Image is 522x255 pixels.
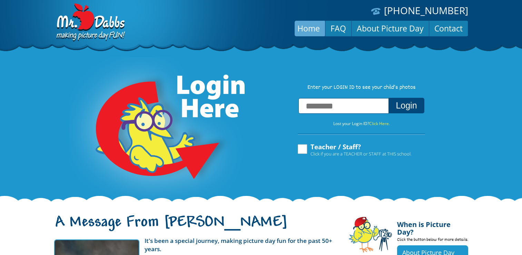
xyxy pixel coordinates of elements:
[69,57,246,202] img: Login Here
[291,120,432,127] p: Lost your Login ID?
[397,236,468,245] p: Click the button below for more details.
[54,3,126,42] img: Dabbs Company
[145,237,332,253] strong: It's been a special journey, making picture day fun for the past 50+ years.
[292,20,325,37] a: Home
[369,121,390,126] a: Click Here.
[291,84,432,92] p: Enter your LOGIN ID to see your child’s photos
[352,20,429,37] a: About Picture Day
[311,150,412,157] span: Click if you are a TEACHER or STAFF at THIS school.
[297,143,412,157] label: Teacher / Staff?
[429,20,468,37] a: Contact
[325,20,351,37] a: FAQ
[54,219,338,234] h1: A Message From [PERSON_NAME]
[397,217,468,236] h4: When is Picture Day?
[388,98,424,113] button: Login
[384,4,468,17] a: [PHONE_NUMBER]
